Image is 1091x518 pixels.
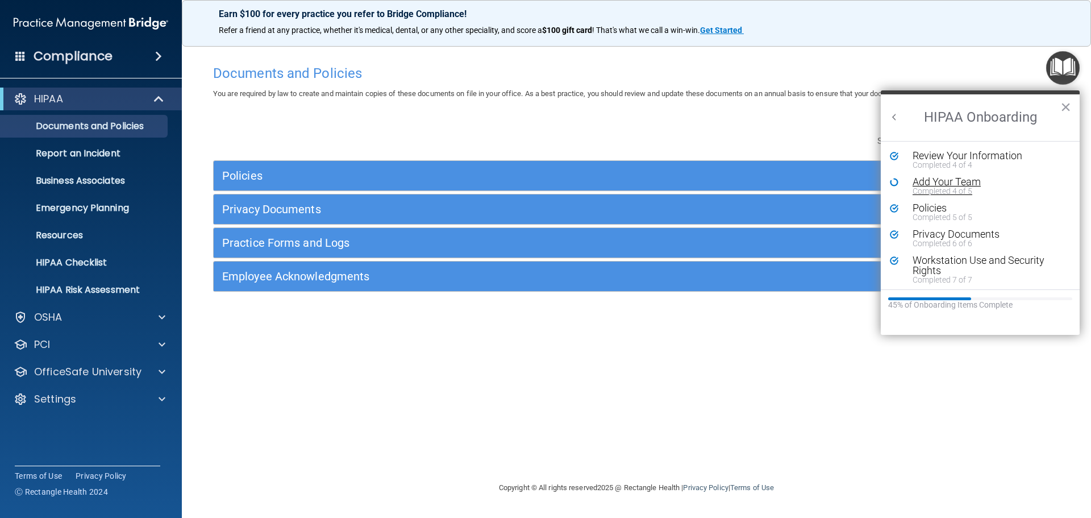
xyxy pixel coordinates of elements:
div: Privacy Documents [913,229,1056,239]
a: Terms of Use [730,483,774,492]
div: Policies [913,203,1056,213]
span: ! That's what we call a win-win. [592,26,700,35]
a: OSHA [14,310,165,324]
h4: Compliance [34,48,113,64]
p: Resources [7,230,163,241]
div: Workstation Use and Security Rights [913,255,1056,276]
div: Completed 4 of 4 [913,161,1056,169]
h4: Documents and Policies [213,66,1060,81]
div: 45% of Onboarding Items Complete [888,300,1072,310]
a: Privacy Policy [683,483,728,492]
button: Close [1060,98,1071,116]
button: PoliciesCompleted 5 of 5 [907,203,1056,221]
h5: Practice Forms and Logs [222,237,839,249]
a: Practice Forms and Logs [222,234,1051,252]
img: PMB logo [14,12,168,35]
a: Privacy Policy [76,470,127,482]
div: Resource Center [881,90,1080,335]
a: OfficeSafe University [14,365,165,379]
a: HIPAA [14,92,165,106]
strong: Get Started [700,26,742,35]
p: OfficeSafe University [34,365,141,379]
span: Ⓒ Rectangle Health 2024 [15,486,108,498]
strong: $100 gift card [542,26,592,35]
span: Refer a friend at any practice, whether it's medical, dental, or any other speciality, and score a [219,26,542,35]
a: Get Started [700,26,744,35]
p: Earn $100 for every practice you refer to Bridge Compliance! [219,9,1054,19]
a: Employee Acknowledgments [222,267,1051,285]
p: Settings [34,392,76,406]
p: HIPAA [34,92,63,106]
button: Open Resource Center [1046,51,1080,85]
p: Emergency Planning [7,202,163,214]
a: Privacy Documents [222,200,1051,218]
button: Privacy DocumentsCompleted 6 of 6 [907,229,1056,247]
p: PCI [34,338,50,351]
div: Completed 5 of 5 [913,213,1056,221]
p: OSHA [34,310,63,324]
span: You are required by law to create and maintain copies of these documents on file in your office. ... [213,89,963,98]
p: Business Associates [7,175,163,187]
div: Copyright © All rights reserved 2025 @ Rectangle Health | | [429,470,844,506]
div: Add Your Team [913,177,1056,187]
a: Policies [222,167,1051,185]
button: Workstation Use and Security RightsCompleted 7 of 7 [907,255,1056,284]
span: Search Documents: [877,136,953,146]
button: Review Your InformationCompleted 4 of 4 [907,151,1056,169]
h2: HIPAA Onboarding [881,94,1080,141]
a: Settings [14,392,165,406]
div: Review Your Information [913,151,1056,161]
p: HIPAA Checklist [7,257,163,268]
div: Completed 7 of 7 [913,276,1056,284]
p: HIPAA Risk Assessment [7,284,163,296]
a: PCI [14,338,165,351]
a: Terms of Use [15,470,62,482]
h5: Employee Acknowledgments [222,270,839,283]
button: Add Your TeamCompleted 4 of 5 [907,177,1056,195]
p: Documents and Policies [7,121,163,132]
div: Completed 4 of 5 [913,187,1056,195]
h5: Policies [222,169,839,182]
p: Report an Incident [7,148,163,159]
h5: Privacy Documents [222,203,839,216]
div: Completed 6 of 6 [913,239,1056,247]
button: Back to Resource Center Home [889,111,900,123]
